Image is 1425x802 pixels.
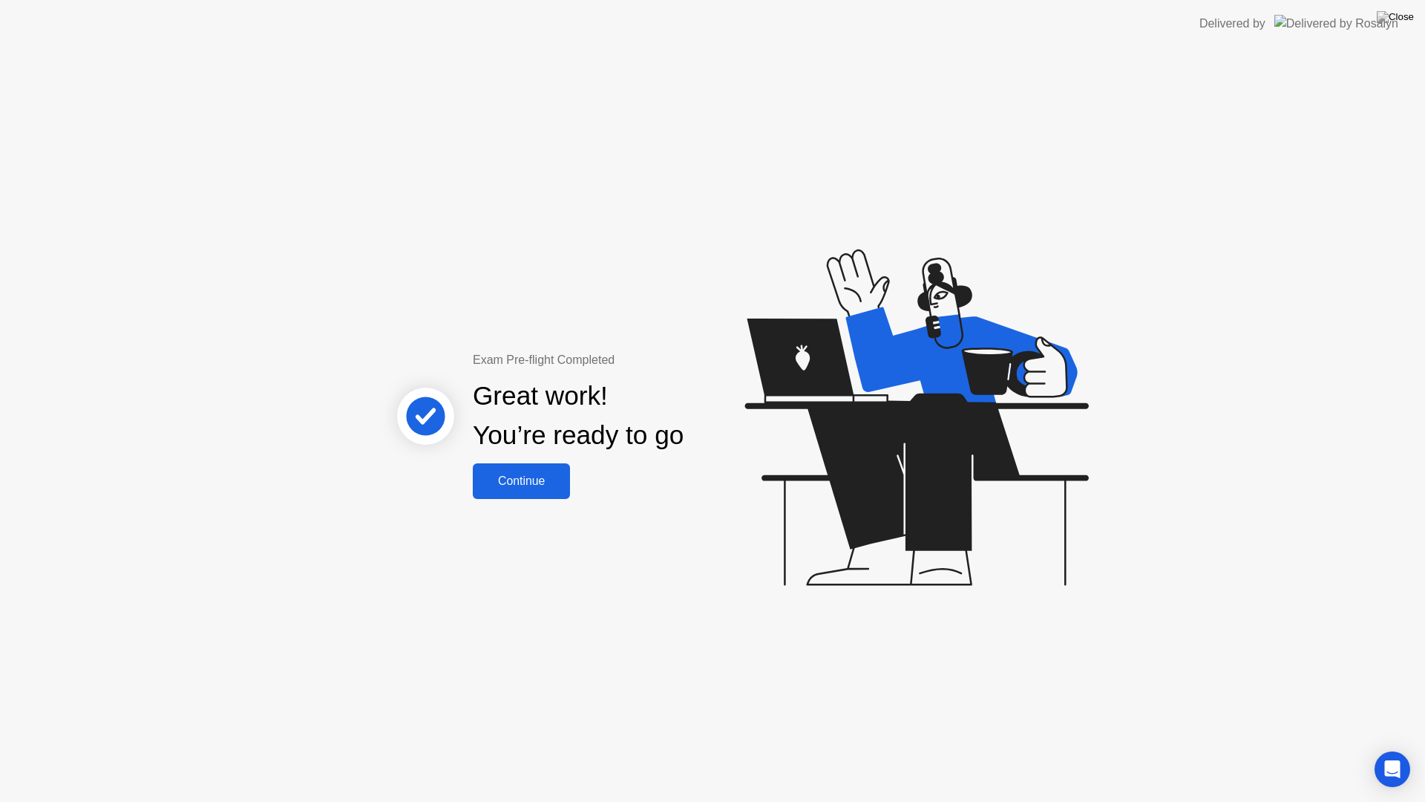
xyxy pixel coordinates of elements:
div: Continue [477,475,566,488]
div: Exam Pre-flight Completed [473,351,779,369]
div: Delivered by [1199,15,1265,33]
div: Open Intercom Messenger [1375,752,1410,787]
img: Delivered by Rosalyn [1274,15,1398,32]
button: Continue [473,463,570,499]
img: Close [1377,11,1414,23]
div: Great work! You’re ready to go [473,376,684,455]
